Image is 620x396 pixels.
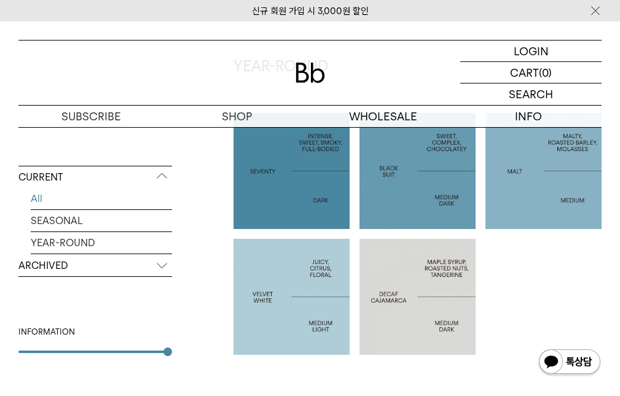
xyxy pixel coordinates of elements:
[31,210,172,231] a: SEASONAL
[510,62,539,83] p: CART
[460,62,602,83] a: CART (0)
[539,62,552,83] p: (0)
[18,326,172,338] div: INFORMATION
[514,41,549,61] p: LOGIN
[460,41,602,62] a: LOGIN
[31,232,172,254] a: YEAR-ROUND
[233,113,350,229] a: 세븐티SEVENTY
[509,83,553,105] p: SEARCH
[164,106,310,127] a: SHOP
[485,113,602,229] a: 몰트MALT
[456,106,602,127] p: INFO
[18,106,164,127] a: SUBSCRIBE
[310,106,456,127] p: WHOLESALE
[252,6,369,17] a: 신규 회원 가입 시 3,000원 할인
[296,63,325,83] img: 로고
[18,166,172,188] p: CURRENT
[31,188,172,209] a: All
[359,113,476,229] a: 블랙수트BLACK SUIT
[233,239,350,355] a: 벨벳화이트VELVET WHITE
[18,255,172,277] p: ARCHIVED
[538,348,602,378] img: 카카오톡 채널 1:1 채팅 버튼
[359,239,476,355] a: 페루 디카페인 카하마르카PERU CAJAMARCA DECAF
